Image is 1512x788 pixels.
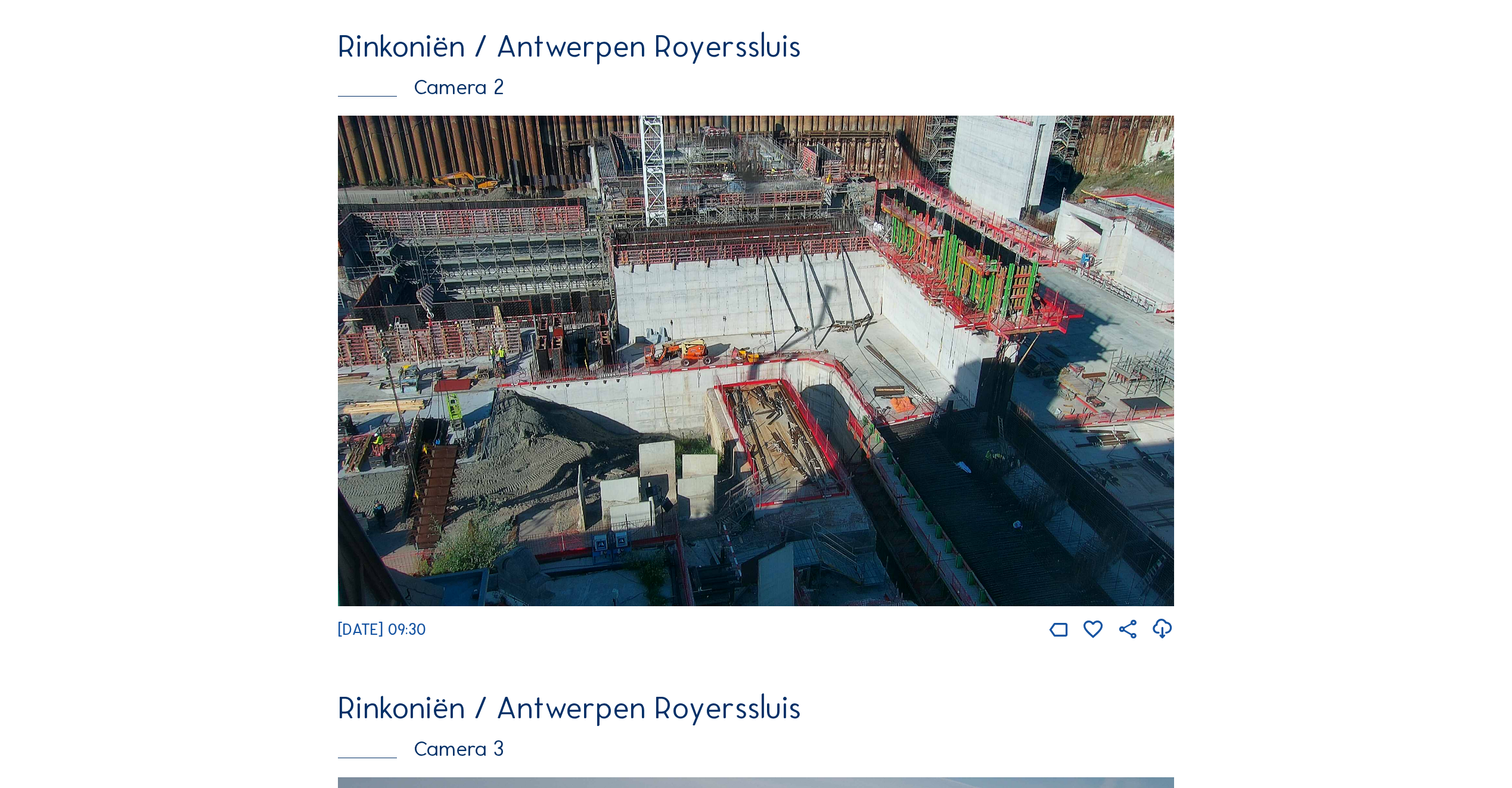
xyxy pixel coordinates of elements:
[338,738,1174,759] div: Camera 3
[338,693,1174,724] div: Rinkoniën / Antwerpen Royerssluis
[338,76,1174,98] div: Camera 2
[338,621,426,639] span: [DATE] 09:30
[338,116,1174,606] img: Image
[338,31,1174,62] div: Rinkoniën / Antwerpen Royerssluis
